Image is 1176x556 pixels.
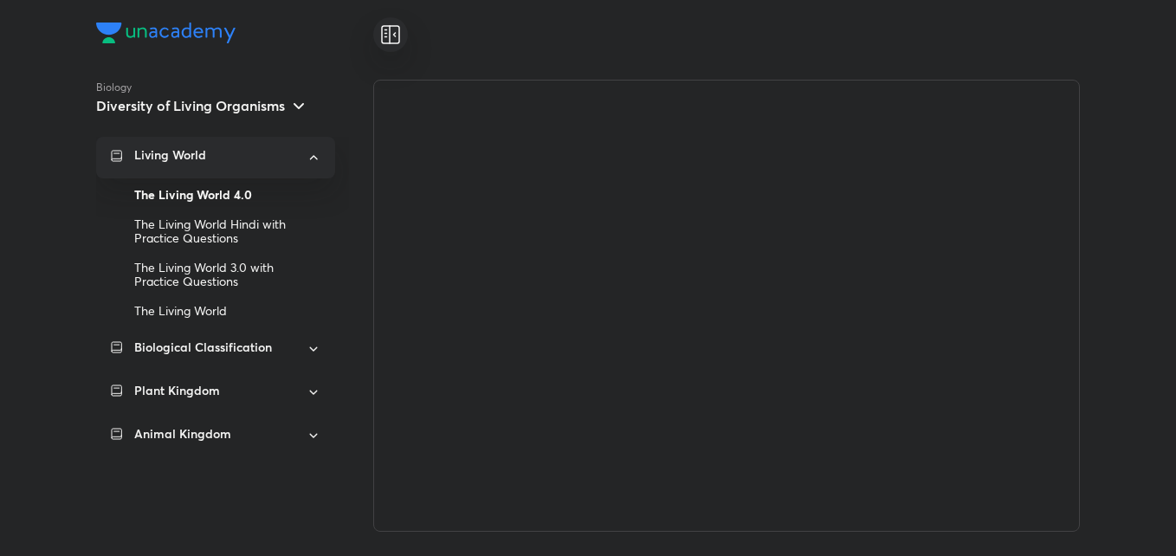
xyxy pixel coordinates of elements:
[134,339,272,356] p: Biological Classification
[134,147,206,163] p: Living World
[134,382,220,399] p: Plant Kingdom
[134,253,321,296] div: The Living World 3.0 with Practice Questions
[96,23,236,43] img: Company Logo
[134,210,321,253] div: The Living World Hindi with Practice Questions
[96,80,373,95] p: Biology
[134,296,321,326] div: The Living World
[134,180,321,210] div: The Living World 4.0
[96,97,285,114] h5: Diversity of Living Organisms
[134,425,231,443] p: Animal Kingdom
